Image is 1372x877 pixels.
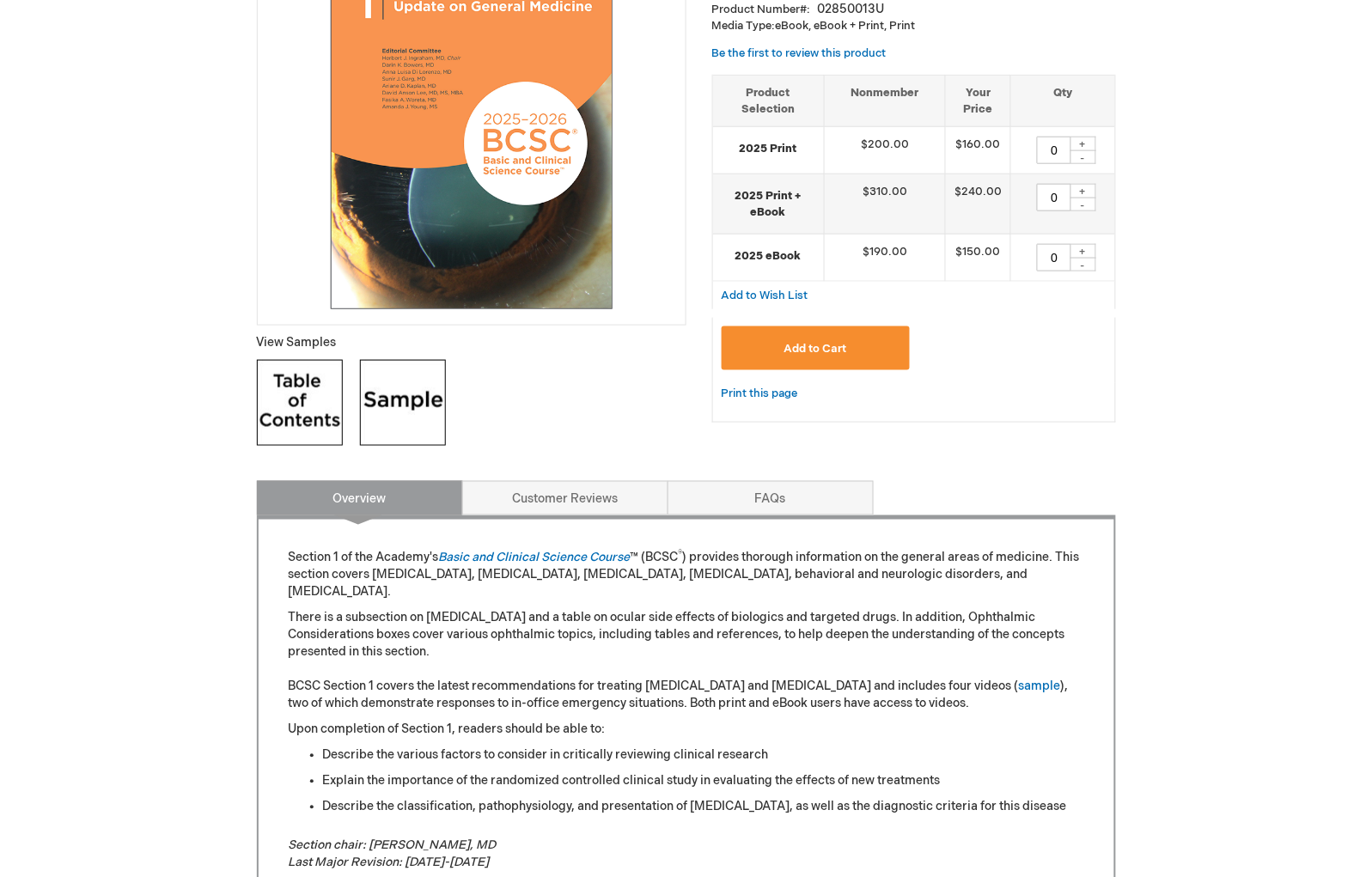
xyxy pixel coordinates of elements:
div: + [1070,244,1096,259]
a: sample [1019,679,1061,694]
sup: ® [679,550,683,560]
p: View Samples [257,334,686,351]
div: + [1070,184,1096,198]
div: 02850013U [818,1,885,18]
span: Add to Cart [784,342,847,356]
strong: 2025 Print [722,141,815,157]
td: $160.00 [946,127,1011,174]
p: There is a subsection on [MEDICAL_DATA] and a table on ocular side effects of biologics and targe... [289,610,1084,713]
p: Section 1 of the Academy's ™ (BCSC ) provides thorough information on the general areas of medici... [289,550,1084,601]
strong: Product Number [712,3,811,16]
th: Product Selection [713,76,825,127]
a: Add to Wish List [722,288,808,302]
td: $150.00 [946,234,1011,282]
button: Add to Cart [722,326,911,370]
strong: 2025 eBook [722,248,815,265]
th: Your Price [946,76,1011,127]
strong: 2025 Print + eBook [722,188,815,220]
a: Customer Reviews [462,481,668,515]
div: + [1070,137,1096,151]
input: Qty [1037,137,1071,164]
div: - [1070,258,1096,271]
p: eBook, eBook + Print, Print [712,18,1116,34]
a: FAQs [668,481,874,515]
em: Section chair: [PERSON_NAME], MD Last Major Revision: [DATE]-[DATE] [289,838,497,870]
img: Click to view [360,360,446,446]
td: $200.00 [824,127,946,174]
td: $240.00 [946,174,1011,234]
img: Click to view [257,360,343,446]
a: Be the first to review this product [712,46,887,60]
a: Overview [257,481,463,515]
div: - [1070,198,1096,211]
div: - [1070,150,1096,164]
li: Explain the importance of the randomized controlled clinical study in evaluating the effects of n... [323,773,1084,790]
input: Qty [1037,184,1071,211]
td: $190.00 [824,234,946,282]
input: Qty [1037,244,1071,271]
a: Basic and Clinical Science Course [439,551,631,565]
a: Print this page [722,383,798,405]
td: $310.00 [824,174,946,234]
li: Describe the various factors to consider in critically reviewing clinical research [323,747,1084,764]
th: Nonmember [824,76,946,127]
li: Describe the classification, pathophysiology, and presentation of [MEDICAL_DATA], as well as the ... [323,799,1084,816]
th: Qty [1011,76,1115,127]
span: Add to Wish List [722,289,808,302]
p: Upon completion of Section 1, readers should be able to: [289,722,1084,739]
strong: Media Type: [712,19,776,33]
